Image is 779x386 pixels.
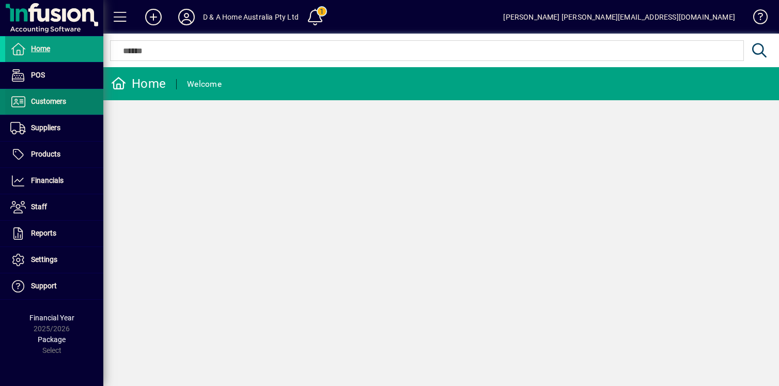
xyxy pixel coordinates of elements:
[5,115,103,141] a: Suppliers
[31,203,47,211] span: Staff
[31,282,57,290] span: Support
[503,9,735,25] div: [PERSON_NAME] [PERSON_NAME][EMAIL_ADDRESS][DOMAIN_NAME]
[31,71,45,79] span: POS
[5,168,103,194] a: Financials
[5,194,103,220] a: Staff
[170,8,203,26] button: Profile
[745,2,766,36] a: Knowledge Base
[31,255,57,264] span: Settings
[137,8,170,26] button: Add
[31,229,56,237] span: Reports
[187,76,222,92] div: Welcome
[31,123,60,132] span: Suppliers
[31,44,50,53] span: Home
[29,314,74,322] span: Financial Year
[203,9,299,25] div: D & A Home Australia Pty Ltd
[31,150,60,158] span: Products
[5,63,103,88] a: POS
[111,75,166,92] div: Home
[5,247,103,273] a: Settings
[38,335,66,344] span: Package
[31,97,66,105] span: Customers
[5,142,103,167] a: Products
[5,89,103,115] a: Customers
[5,221,103,246] a: Reports
[31,176,64,184] span: Financials
[5,273,103,299] a: Support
